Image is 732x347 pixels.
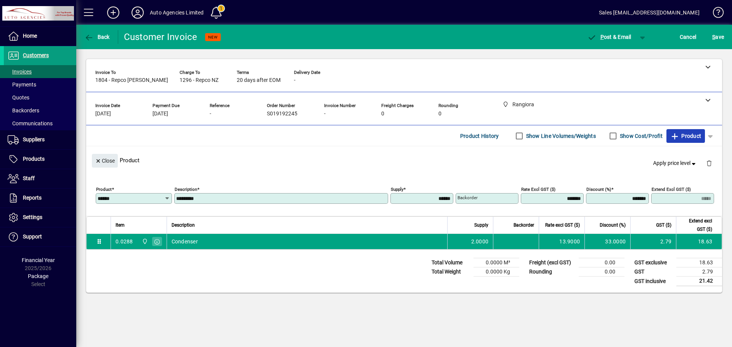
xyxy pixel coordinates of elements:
[324,111,326,117] span: -
[457,195,478,200] mat-label: Backorder
[700,154,718,172] button: Delete
[4,189,76,208] a: Reports
[678,30,698,44] button: Cancel
[210,111,211,117] span: -
[140,237,149,246] span: Rangiora
[8,107,39,114] span: Backorders
[22,257,55,263] span: Financial Year
[680,31,697,43] span: Cancel
[521,187,555,192] mat-label: Rate excl GST ($)
[180,77,218,83] span: 1296 - Repco NZ
[681,217,712,233] span: Extend excl GST ($)
[650,157,700,170] button: Apply price level
[96,187,112,192] mat-label: Product
[8,69,32,75] span: Invoices
[4,117,76,130] a: Communications
[710,30,726,44] button: Save
[544,238,580,245] div: 13.9000
[583,30,635,44] button: Post & Email
[152,111,168,117] span: [DATE]
[4,104,76,117] a: Backorders
[23,52,49,58] span: Customers
[175,187,197,192] mat-label: Description
[172,238,198,245] span: Condenser
[438,111,441,117] span: 0
[116,238,133,245] div: 0.0288
[666,129,705,143] button: Product
[579,258,624,267] td: 0.00
[4,169,76,188] a: Staff
[474,221,488,229] span: Supply
[4,78,76,91] a: Payments
[600,221,626,229] span: Discount (%)
[92,154,118,168] button: Close
[95,111,111,117] span: [DATE]
[23,156,45,162] span: Products
[124,31,197,43] div: Customer Invoice
[172,221,195,229] span: Description
[584,234,630,249] td: 33.0000
[4,208,76,227] a: Settings
[267,111,297,117] span: S019192245
[457,129,502,143] button: Product History
[579,267,624,277] td: 0.00
[4,130,76,149] a: Suppliers
[23,233,42,240] span: Support
[82,30,112,44] button: Back
[676,258,722,267] td: 18.63
[8,82,36,88] span: Payments
[618,132,663,140] label: Show Cost/Profit
[676,234,722,249] td: 18.63
[653,159,697,167] span: Apply price level
[630,234,676,249] td: 2.79
[631,267,676,277] td: GST
[474,267,519,277] td: 0.0000 Kg
[294,77,295,83] span: -
[208,35,218,40] span: NEW
[670,130,701,142] span: Product
[86,146,722,174] div: Product
[84,34,110,40] span: Back
[150,6,204,19] div: Auto Agencies Limited
[600,34,604,40] span: P
[4,227,76,246] a: Support
[391,187,403,192] mat-label: Supply
[599,6,700,19] div: Sales [EMAIL_ADDRESS][DOMAIN_NAME]
[587,34,631,40] span: ost & Email
[712,34,715,40] span: S
[525,258,579,267] td: Freight (excl GST)
[381,111,384,117] span: 0
[95,77,168,83] span: 1804 - Repco [PERSON_NAME]
[676,277,722,286] td: 21.42
[712,31,724,43] span: ave
[4,65,76,78] a: Invoices
[4,91,76,104] a: Quotes
[656,221,671,229] span: GST ($)
[474,258,519,267] td: 0.0000 M³
[23,33,37,39] span: Home
[101,6,125,19] button: Add
[586,187,611,192] mat-label: Discount (%)
[631,258,676,267] td: GST exclusive
[125,6,150,19] button: Profile
[4,150,76,169] a: Products
[23,136,45,142] span: Suppliers
[707,2,722,26] a: Knowledge Base
[545,221,580,229] span: Rate excl GST ($)
[116,221,125,229] span: Item
[652,187,691,192] mat-label: Extend excl GST ($)
[23,175,35,181] span: Staff
[676,267,722,277] td: 2.79
[90,157,120,164] app-page-header-button: Close
[525,132,596,140] label: Show Line Volumes/Weights
[76,30,118,44] app-page-header-button: Back
[8,120,53,126] span: Communications
[631,277,676,286] td: GST inclusive
[428,258,474,267] td: Total Volume
[471,238,489,245] span: 2.0000
[428,267,474,277] td: Total Weight
[23,195,42,201] span: Reports
[23,214,42,220] span: Settings
[514,221,534,229] span: Backorder
[4,27,76,46] a: Home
